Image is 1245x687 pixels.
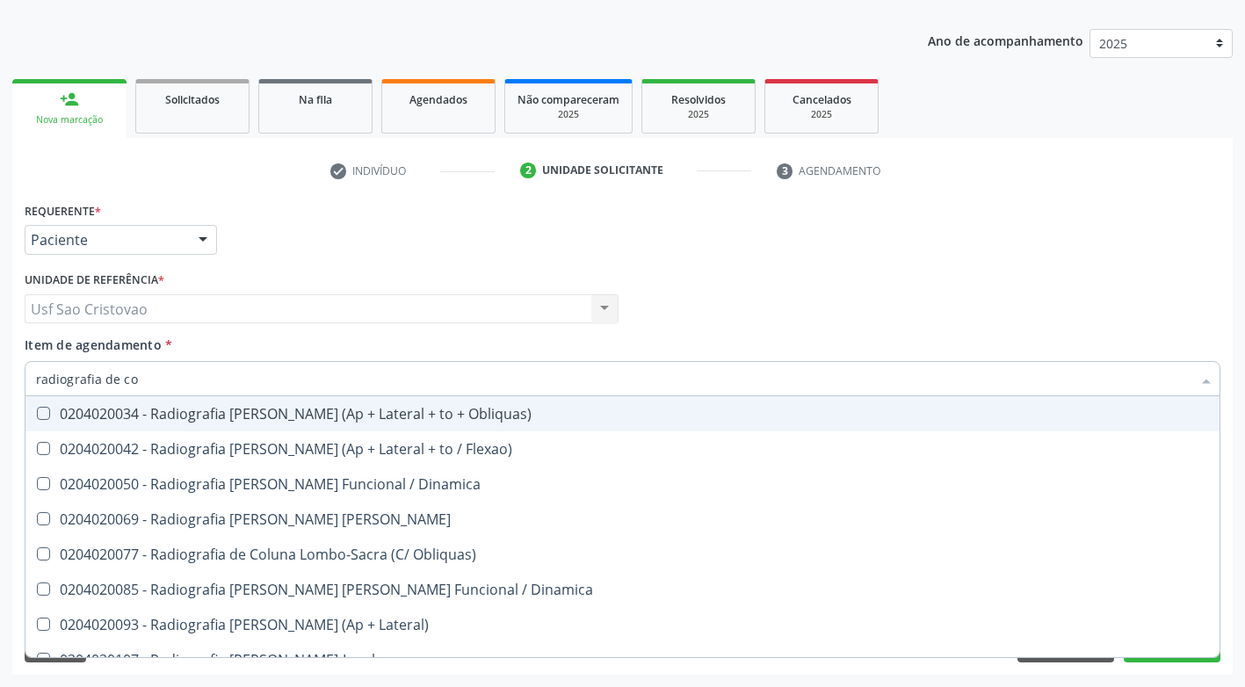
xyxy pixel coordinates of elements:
[25,113,114,127] div: Nova marcação
[778,108,865,121] div: 2025
[36,512,1209,526] div: 0204020069 - Radiografia [PERSON_NAME] [PERSON_NAME]
[299,92,332,107] span: Na fila
[655,108,742,121] div: 2025
[36,653,1209,667] div: 0204020107 - Radiografia [PERSON_NAME]-Lombar
[36,361,1191,396] input: Buscar por procedimentos
[165,92,220,107] span: Solicitados
[36,442,1209,456] div: 0204020042 - Radiografia [PERSON_NAME] (Ap + Lateral + to / Flexao)
[928,29,1083,51] p: Ano de acompanhamento
[25,267,164,294] label: Unidade de referência
[793,92,851,107] span: Cancelados
[36,407,1209,421] div: 0204020034 - Radiografia [PERSON_NAME] (Ap + Lateral + to + Obliquas)
[671,92,726,107] span: Resolvidos
[36,477,1209,491] div: 0204020050 - Radiografia [PERSON_NAME] Funcional / Dinamica
[36,582,1209,597] div: 0204020085 - Radiografia [PERSON_NAME] [PERSON_NAME] Funcional / Dinamica
[25,198,101,225] label: Requerente
[542,163,663,178] div: Unidade solicitante
[520,163,536,178] div: 2
[36,547,1209,561] div: 0204020077 - Radiografia de Coluna Lombo-Sacra (C/ Obliquas)
[518,92,619,107] span: Não compareceram
[60,90,79,109] div: person_add
[409,92,467,107] span: Agendados
[36,618,1209,632] div: 0204020093 - Radiografia [PERSON_NAME] (Ap + Lateral)
[25,336,162,353] span: Item de agendamento
[518,108,619,121] div: 2025
[31,231,181,249] span: Paciente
